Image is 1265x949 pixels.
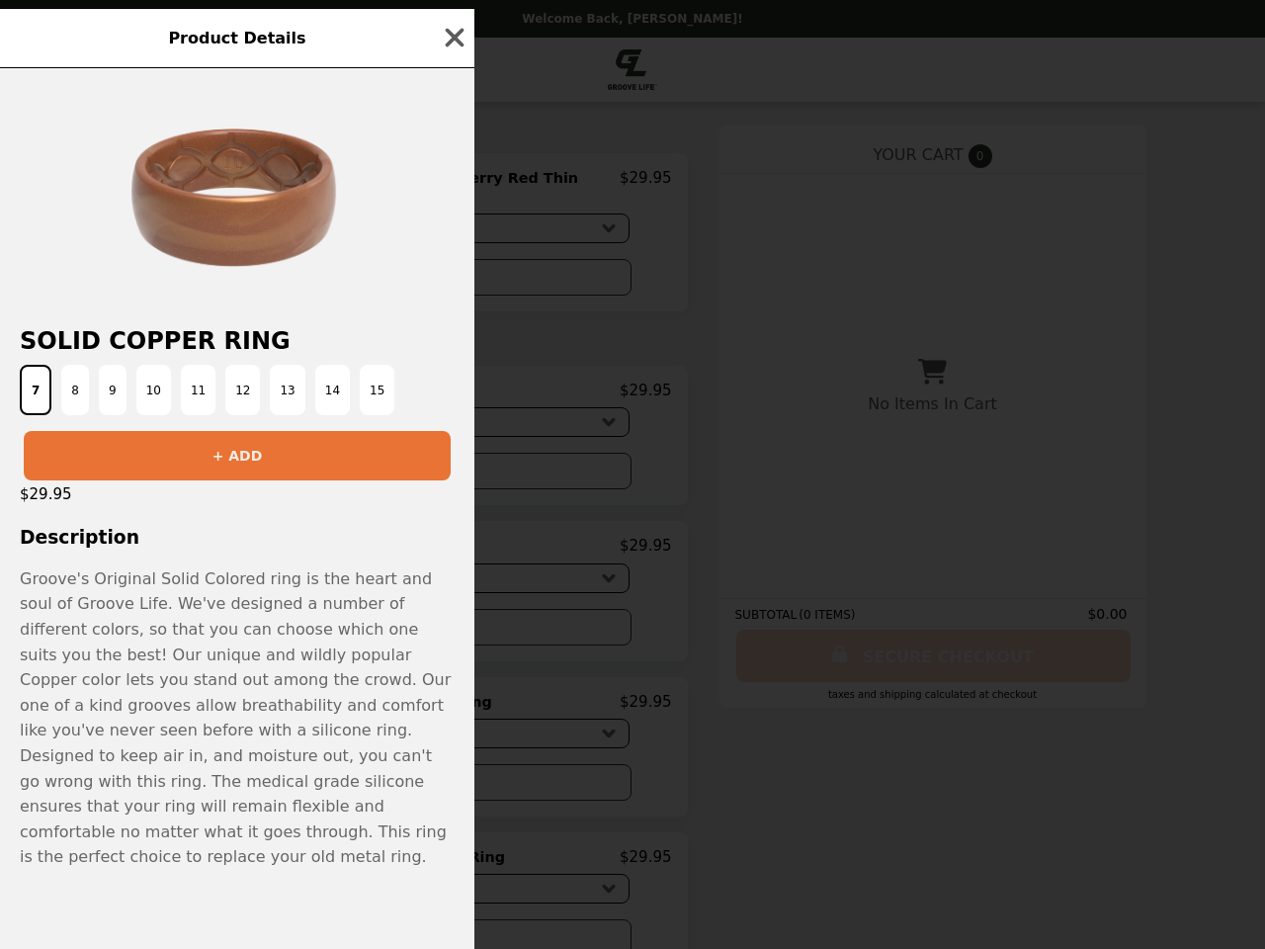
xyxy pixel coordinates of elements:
img: 7 [72,88,402,308]
button: 13 [270,365,304,415]
button: 11 [181,365,215,415]
button: 12 [225,365,260,415]
button: + ADD [24,431,451,480]
button: 9 [99,365,126,415]
span: Product Details [168,29,305,47]
button: 14 [315,365,350,415]
button: 15 [360,365,394,415]
button: 7 [20,365,51,415]
button: 8 [61,365,89,415]
p: Groove's Original Solid Colored ring is the heart and soul of Groove Life. We've designed a numbe... [20,566,455,870]
button: 10 [136,365,171,415]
